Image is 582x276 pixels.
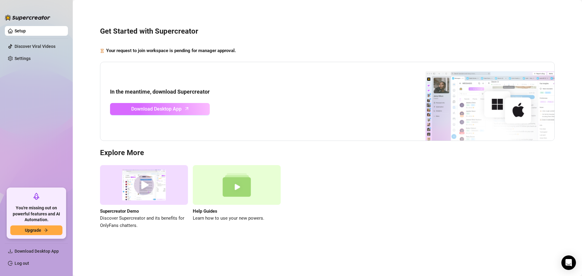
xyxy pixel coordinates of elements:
[100,165,188,229] a: Supercreator DemoDiscover Supercreator and its benefits for OnlyFans chatters.
[131,105,182,113] span: Download Desktop App
[44,228,48,232] span: arrow-right
[106,48,236,53] strong: Your request to join workspace is pending for manager approval.
[403,62,554,141] img: download app
[15,28,26,33] a: Setup
[100,47,104,55] span: hourglass
[8,249,13,254] span: download
[193,165,281,205] img: help guides
[193,208,217,214] strong: Help Guides
[110,103,210,115] a: Download Desktop Apparrow-up
[100,208,139,214] strong: Supercreator Demo
[25,228,41,233] span: Upgrade
[193,165,281,229] a: Help GuidesLearn how to use your new powers.
[15,44,55,49] a: Discover Viral Videos
[15,261,29,266] a: Log out
[10,205,62,223] span: You're missing out on powerful features and AI Automation.
[5,15,50,21] img: logo-BBDzfeDw.svg
[15,56,31,61] a: Settings
[100,148,555,158] h3: Explore More
[100,215,188,229] span: Discover Supercreator and its benefits for OnlyFans chatters.
[15,249,59,254] span: Download Desktop App
[100,165,188,205] img: supercreator demo
[561,255,576,270] div: Open Intercom Messenger
[100,27,555,36] h3: Get Started with Supercreator
[10,225,62,235] button: Upgradearrow-right
[183,105,190,112] span: arrow-up
[110,88,210,95] strong: In the meantime, download Supercreator
[33,193,40,200] span: rocket
[193,215,281,222] span: Learn how to use your new powers.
